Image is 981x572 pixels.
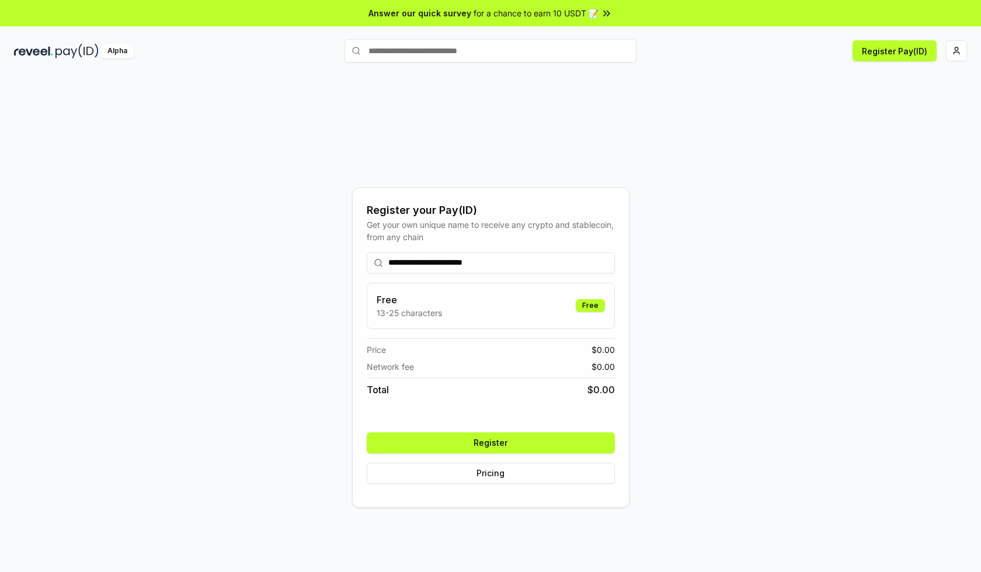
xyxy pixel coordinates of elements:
span: Answer our quick survey [368,7,471,19]
span: $ 0.00 [592,344,615,356]
div: Free [576,299,605,312]
span: $ 0.00 [587,383,615,397]
span: for a chance to earn 10 USDT 📝 [474,7,599,19]
span: $ 0.00 [592,360,615,373]
p: 13-25 characters [377,307,442,319]
button: Pricing [367,463,615,484]
button: Register Pay(ID) [853,40,937,61]
span: Total [367,383,389,397]
div: Get your own unique name to receive any crypto and stablecoin, from any chain [367,219,615,243]
span: Network fee [367,360,414,373]
button: Register [367,432,615,453]
div: Register your Pay(ID) [367,202,615,219]
h3: Free [377,293,442,307]
div: Alpha [101,44,134,58]
img: pay_id [55,44,99,58]
span: Price [367,344,386,356]
img: reveel_dark [14,44,53,58]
